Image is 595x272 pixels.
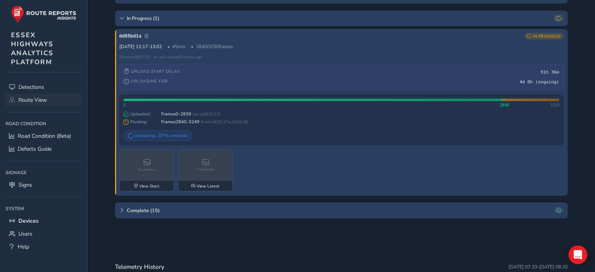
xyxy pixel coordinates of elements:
[123,119,158,125] span: Pending:
[5,227,82,240] a: Users
[124,99,502,101] div: 2840 frames uploaded
[18,132,71,140] span: Road Condition (Beta)
[502,99,559,101] div: 410 frames pending
[123,103,126,107] span: 0
[124,78,169,84] span: Uploading for:
[18,83,44,91] span: Detections
[550,103,559,107] span: 3250
[5,130,82,142] a: Road Condition (Beta)
[18,145,52,153] span: Defects Guide
[5,203,82,214] div: System
[11,5,76,23] img: rr logo
[5,142,82,155] a: Defects Guide
[11,31,54,67] span: ESSEX HIGHWAYS ANALYTICS PLATFORM
[138,167,156,172] span: No preview
[18,181,32,189] span: Signs
[18,96,47,104] span: Route View
[5,240,82,253] a: Help
[5,81,82,94] a: Detections
[500,103,509,107] span: 2840
[509,264,568,270] span: [DATE] 07:33 - [DATE] 08:20
[161,119,200,125] span: Frames 2840 - 3249
[161,111,191,117] span: Frames 0 - 2839
[5,167,82,178] div: Signage
[5,178,82,191] a: Signs
[18,243,29,250] span: Help
[533,34,561,39] span: IN PROGRESS
[154,54,202,60] span: • Last upload 5 hours ago
[191,43,233,50] span: 2840 / 3250 frames
[520,79,559,85] span: 4d 0h (ongoing)
[568,245,587,264] div: Open Intercom Messenger
[197,167,215,172] span: No preview
[200,119,248,125] span: ( from 08:22:17 to 13:02:26 )
[123,130,192,141] div: Uploading... 87 % complete
[124,68,181,74] span: Upload Start Delay:
[119,149,174,191] a: No previewView Start
[18,230,32,238] span: Users
[191,111,220,117] span: (up to 08:22:17 )
[541,70,559,75] span: 91h 36m
[5,94,82,106] a: Route View
[119,54,150,60] span: Recorded [DATE]
[119,43,162,50] span: [DATE] 12:17 - 13:02
[127,15,551,22] span: In Progress ( 1 )
[123,111,158,117] span: Uploaded:
[18,217,39,225] span: Devices
[178,149,233,191] a: No previewView Latest
[5,214,82,227] a: Devices
[5,118,82,130] div: Road Condition
[115,263,164,270] h3: Telemetry History
[127,207,551,214] span: Complete ( 15 )
[139,183,159,189] span: View Start
[119,34,149,39] span: Click to copy journey ID
[167,43,186,50] span: 45 min
[197,183,219,189] span: View Latest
